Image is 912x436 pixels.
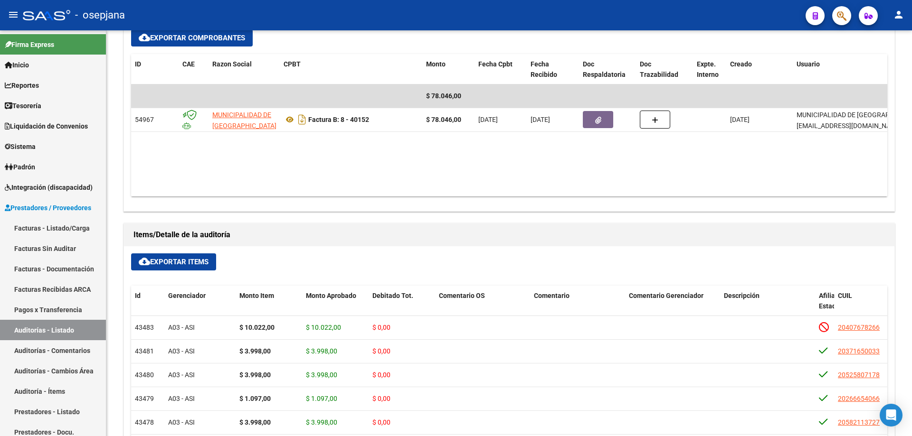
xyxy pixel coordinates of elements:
[838,347,880,355] span: 20371650033
[179,54,209,85] datatable-header-cell: CAE
[426,92,461,100] span: $ 78.046,00
[730,116,750,123] span: [DATE]
[372,418,390,426] span: $ 0,00
[135,60,141,68] span: ID
[636,54,693,85] datatable-header-cell: Doc Trazabilidad
[302,286,369,327] datatable-header-cell: Monto Aprobado
[893,9,904,20] mat-icon: person
[5,182,93,193] span: Integración (discapacidad)
[426,116,461,123] strong: $ 78.046,00
[131,253,216,270] button: Exportar Items
[239,371,271,379] strong: $ 3.998,00
[139,34,245,42] span: Exportar Comprobantes
[182,60,195,68] span: CAE
[139,256,150,267] mat-icon: cloud_download
[135,324,154,331] span: 43483
[583,60,626,79] span: Doc Respaldatoria
[5,101,41,111] span: Tesorería
[135,418,154,426] span: 43478
[880,404,902,427] div: Open Intercom Messenger
[168,347,195,355] span: A03 - ASI
[236,286,302,327] datatable-header-cell: Monto Item
[239,324,275,331] strong: $ 10.022,00
[239,292,274,299] span: Monto Item
[5,203,91,213] span: Prestadores / Proveedores
[296,112,308,127] i: Descargar documento
[164,286,236,327] datatable-header-cell: Gerenciador
[726,54,793,85] datatable-header-cell: Creado
[131,286,164,327] datatable-header-cell: Id
[697,60,719,79] span: Expte. Interno
[168,395,195,402] span: A03 - ASI
[629,292,703,299] span: Comentario Gerenciador
[284,60,301,68] span: CPBT
[168,292,206,299] span: Gerenciador
[135,395,154,402] span: 43479
[838,418,880,426] span: 20582113727
[209,54,280,85] datatable-header-cell: Razon Social
[135,371,154,379] span: 43480
[478,60,513,68] span: Fecha Cpbt
[838,395,880,402] span: 20266654066
[212,111,276,140] span: MUNICIPALIDAD DE [GEOGRAPHIC_DATA][PERSON_NAME]
[8,9,19,20] mat-icon: menu
[838,371,880,379] span: 20525807178
[306,395,337,402] span: $ 1.097,00
[306,292,356,299] span: Monto Aprobado
[730,60,752,68] span: Creado
[133,227,885,242] h1: Items/Detalle de la auditoría
[135,347,154,355] span: 43481
[693,54,726,85] datatable-header-cell: Expte. Interno
[819,292,843,310] span: Afiliado Estado
[139,32,150,43] mat-icon: cloud_download
[5,121,88,131] span: Liquidación de Convenios
[239,418,271,426] strong: $ 3.998,00
[239,347,271,355] strong: $ 3.998,00
[5,162,35,172] span: Padrón
[168,418,195,426] span: A03 - ASI
[372,371,390,379] span: $ 0,00
[579,54,636,85] datatable-header-cell: Doc Respaldatoria
[475,54,527,85] datatable-header-cell: Fecha Cpbt
[797,60,820,68] span: Usuario
[720,286,815,327] datatable-header-cell: Descripción
[372,292,413,299] span: Debitado Tot.
[5,60,29,70] span: Inicio
[534,292,570,299] span: Comentario
[531,60,557,79] span: Fecha Recibido
[838,324,880,331] span: 20407678266
[280,54,422,85] datatable-header-cell: CPBT
[625,286,720,327] datatable-header-cell: Comentario Gerenciador
[834,286,886,327] datatable-header-cell: CUIL
[135,292,141,299] span: Id
[640,60,678,79] span: Doc Trazabilidad
[131,54,179,85] datatable-header-cell: ID
[5,80,39,91] span: Reportes
[372,324,390,331] span: $ 0,00
[168,371,195,379] span: A03 - ASI
[372,347,390,355] span: $ 0,00
[75,5,125,26] span: - osepjana
[239,395,271,402] strong: $ 1.097,00
[369,286,435,327] datatable-header-cell: Debitado Tot.
[5,141,36,152] span: Sistema
[306,371,337,379] span: $ 3.998,00
[435,286,530,327] datatable-header-cell: Comentario OS
[372,395,390,402] span: $ 0,00
[212,60,252,68] span: Razon Social
[168,324,195,331] span: A03 - ASI
[422,54,475,85] datatable-header-cell: Monto
[426,60,446,68] span: Monto
[530,286,625,327] datatable-header-cell: Comentario
[5,39,54,50] span: Firma Express
[838,292,852,299] span: CUIL
[306,347,337,355] span: $ 3.998,00
[308,116,369,123] strong: Factura B: 8 - 40152
[724,292,760,299] span: Descripción
[135,116,154,123] span: 54967
[439,292,485,299] span: Comentario OS
[478,116,498,123] span: [DATE]
[131,29,253,46] button: Exportar Comprobantes
[306,324,341,331] span: $ 10.022,00
[531,116,550,123] span: [DATE]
